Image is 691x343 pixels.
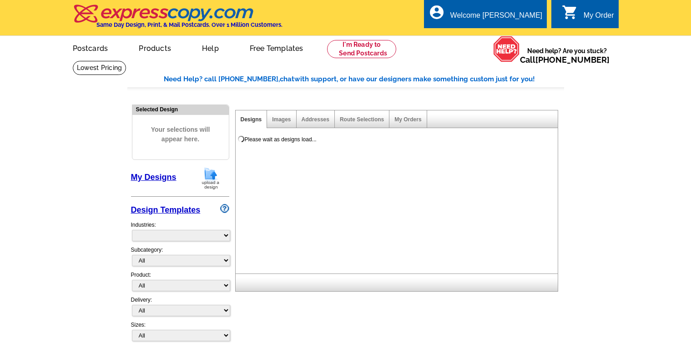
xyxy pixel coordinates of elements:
[199,167,222,190] img: upload-design
[520,55,610,65] span: Call
[535,55,610,65] a: [PHONE_NUMBER]
[394,116,421,123] a: My Orders
[584,11,614,24] div: My Order
[245,135,317,144] div: Please wait as designs load...
[302,116,329,123] a: Addresses
[139,116,222,153] span: Your selections will appear here.
[58,37,123,58] a: Postcards
[132,105,229,114] div: Selected Design
[562,4,578,20] i: shopping_cart
[520,46,614,65] span: Need help? Are you stuck?
[131,296,229,321] div: Delivery:
[241,116,262,123] a: Designs
[235,37,318,58] a: Free Templates
[237,135,245,143] img: loading...
[280,75,294,83] span: chat
[96,21,282,28] h4: Same Day Design, Print, & Mail Postcards. Over 1 Million Customers.
[131,205,201,214] a: Design Templates
[131,246,229,271] div: Subcategory:
[131,216,229,246] div: Industries:
[272,116,291,123] a: Images
[131,173,177,182] a: My Designs
[131,271,229,296] div: Product:
[450,11,542,24] div: Welcome [PERSON_NAME]
[187,37,233,58] a: Help
[429,4,445,20] i: account_circle
[562,10,614,21] a: shopping_cart My Order
[220,204,229,213] img: design-wizard-help-icon.png
[340,116,384,123] a: Route Selections
[124,37,186,58] a: Products
[493,36,520,62] img: help
[164,74,564,85] div: Need Help? call [PHONE_NUMBER], with support, or have our designers make something custom just fo...
[73,11,282,28] a: Same Day Design, Print, & Mail Postcards. Over 1 Million Customers.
